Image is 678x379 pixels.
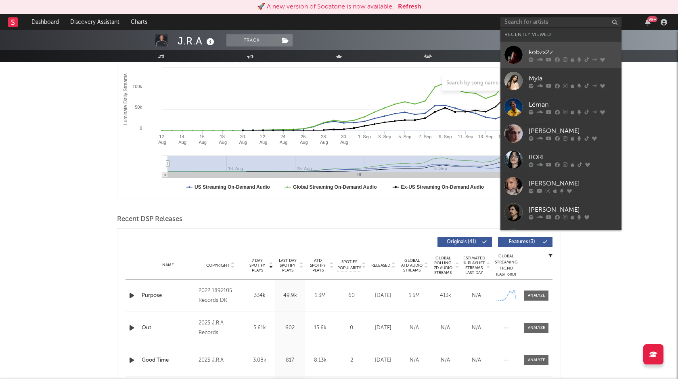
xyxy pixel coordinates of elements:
a: Discovery Assistant [65,14,125,30]
a: Out [142,324,195,332]
a: kobzx2z [500,42,621,68]
text: 28. Aug [320,134,328,145]
div: 334k [247,292,273,300]
span: 7 Day Spotify Plays [247,258,268,273]
a: Charts [125,14,153,30]
a: Myla [500,68,621,94]
text: 18. Aug [219,134,227,145]
div: Léman [529,100,617,109]
span: ATD Spotify Plays [307,258,329,273]
button: Track [226,34,277,46]
span: Global Rolling 7D Audio Streams [432,256,454,275]
text: 24. Aug [280,134,288,145]
button: 99+ [645,19,651,25]
div: [PERSON_NAME] [529,126,617,136]
div: Myla [529,74,617,83]
div: 49.9k [277,292,303,300]
div: [DATE] [370,356,397,364]
span: Copyright [206,263,230,268]
div: N/A [463,292,490,300]
button: Refresh [398,2,421,12]
text: 20. Aug [239,134,247,145]
div: N/A [432,356,459,364]
span: Estimated % Playlist Streams Last Day [463,256,485,275]
div: 413k [432,292,459,300]
span: Spotify Popularity [337,259,361,271]
a: Léman [500,94,621,120]
div: 0 [337,324,366,332]
span: Recent DSP Releases [117,215,182,224]
div: 817 [277,356,303,364]
text: 9. Sep [439,134,452,139]
text: 26. Aug [300,134,308,145]
div: Global Streaming Trend (Last 60D) [494,253,518,278]
text: 14. Aug [178,134,186,145]
div: [DATE] [370,324,397,332]
div: 🚀 A new version of Sodatone is now available. [257,2,394,12]
div: 5.61k [247,324,273,332]
text: 13. Sep [478,134,494,139]
span: Originals ( 41 ) [443,240,480,244]
div: Name [142,262,195,268]
text: Ex-US Streaming On-Demand Audio [401,184,484,190]
button: Originals(41) [437,237,492,247]
div: 2025 J.R.A [199,356,243,365]
text: Luminate Daily Streams [123,74,128,125]
a: Lenaïg [500,225,621,252]
div: Recently Viewed [504,30,617,40]
div: 3.08k [247,356,273,364]
div: 602 [277,324,303,332]
text: 7. Sep [419,134,431,139]
div: RORI [529,152,617,162]
div: N/A [463,356,490,364]
div: [PERSON_NAME] [529,179,617,188]
div: 2025 J.R.A Records [199,318,243,338]
a: [PERSON_NAME] [500,173,621,199]
a: Dashboard [26,14,65,30]
div: [PERSON_NAME] [529,205,617,215]
text: US Streaming On-Demand Audio [195,184,270,190]
text: 0 [140,126,142,131]
input: Search for artists [500,17,621,27]
text: 5. Sep [398,134,411,139]
text: 12. Aug [158,134,166,145]
div: N/A [401,356,428,364]
span: Released [371,263,390,268]
span: Last Day Spotify Plays [277,258,298,273]
div: N/A [432,324,459,332]
text: 22. Aug [259,134,268,145]
div: 1.5M [401,292,428,300]
text: 3. Sep [378,134,391,139]
div: kobzx2z [529,47,617,57]
div: 8.13k [307,356,333,364]
a: RORI [500,147,621,173]
text: 30. Aug [340,134,348,145]
div: J.R.A [178,34,216,48]
div: N/A [401,324,428,332]
text: 1. Sep [358,134,371,139]
svg: Luminate Daily Consumption [117,36,561,198]
a: Purpose [142,292,195,300]
input: Search by song name or URL [442,80,527,86]
span: Features ( 3 ) [503,240,540,244]
div: N/A [463,324,490,332]
button: Features(3) [498,237,552,247]
span: Global ATD Audio Streams [401,258,423,273]
div: 99 + [647,16,657,22]
text: 11. Sep [458,134,473,139]
a: Good Time [142,356,195,364]
div: 1.3M [307,292,333,300]
text: 50k [135,105,142,109]
a: [PERSON_NAME] [500,120,621,147]
text: 15. Sep [498,134,514,139]
text: 16. Aug [199,134,207,145]
div: 2 [337,356,366,364]
div: 60 [337,292,366,300]
a: [PERSON_NAME] [500,199,621,225]
text: Global Streaming On-Demand Audio [293,184,377,190]
div: 2022 1892105 Records DK [199,286,243,305]
div: [DATE] [370,292,397,300]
